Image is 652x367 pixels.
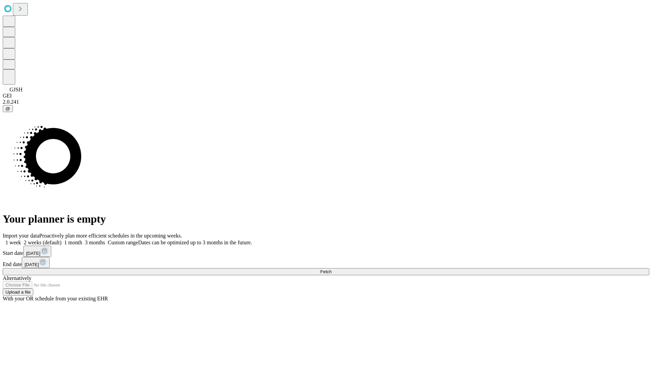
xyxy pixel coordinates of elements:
span: [DATE] [24,262,39,267]
span: 3 months [85,240,105,245]
span: Dates can be optimized up to 3 months in the future. [138,240,252,245]
span: 1 month [64,240,82,245]
button: @ [3,105,13,112]
span: @ [5,106,10,111]
div: GEI [3,93,649,99]
button: Upload a file [3,289,33,296]
span: Proactively plan more efficient schedules in the upcoming weeks. [39,233,182,239]
span: Custom range [108,240,138,245]
span: 2 weeks (default) [24,240,61,245]
span: Import your data [3,233,39,239]
span: [DATE] [26,251,40,256]
button: [DATE] [23,246,51,257]
span: With your OR schedule from your existing EHR [3,296,108,301]
span: Fetch [320,269,331,274]
span: GJSH [10,87,22,92]
span: 1 week [5,240,21,245]
div: 2.0.241 [3,99,649,105]
span: Alternatively [3,275,31,281]
div: Start date [3,246,649,257]
button: Fetch [3,268,649,275]
h1: Your planner is empty [3,213,649,225]
div: End date [3,257,649,268]
button: [DATE] [22,257,50,268]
